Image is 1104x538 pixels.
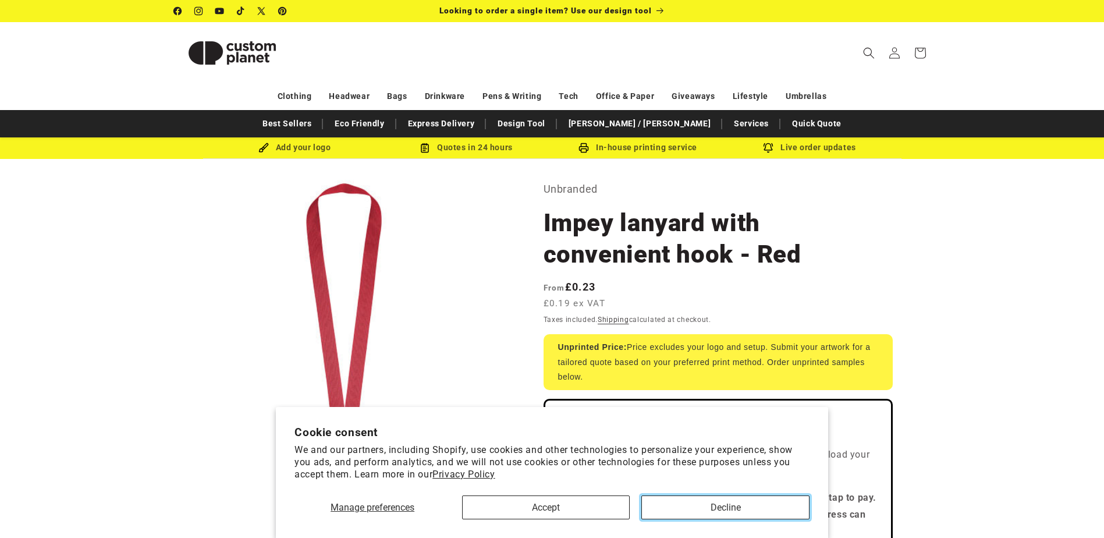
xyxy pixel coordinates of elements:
[329,86,370,107] a: Headwear
[420,143,430,153] img: Order Updates Icon
[559,86,578,107] a: Tech
[544,334,893,390] div: Price excludes your logo and setup. Submit your artwork for a tailored quote based on your prefer...
[641,495,809,519] button: Decline
[209,140,381,155] div: Add your logo
[544,283,565,292] span: From
[294,495,450,519] button: Manage preferences
[856,40,882,66] summary: Search
[563,114,716,134] a: [PERSON_NAME] / [PERSON_NAME]
[439,6,652,15] span: Looking to order a single item? Use our design tool
[381,140,552,155] div: Quotes in 24 hours
[728,114,775,134] a: Services
[257,114,317,134] a: Best Sellers
[578,143,589,153] img: In-house printing
[544,281,596,293] strong: £0.23
[174,27,290,79] img: Custom Planet
[596,86,654,107] a: Office & Paper
[402,114,481,134] a: Express Delivery
[552,140,724,155] div: In-house printing service
[1046,482,1104,538] iframe: Chat Widget
[387,86,407,107] a: Bags
[763,143,773,153] img: Order updates
[462,495,630,519] button: Accept
[278,86,312,107] a: Clothing
[724,140,896,155] div: Live order updates
[558,342,627,352] strong: Unprinted Price:
[672,86,715,107] a: Giveaways
[294,426,810,439] h2: Cookie consent
[329,114,390,134] a: Eco Friendly
[482,86,541,107] a: Pens & Writing
[425,86,465,107] a: Drinkware
[733,86,768,107] a: Lifestyle
[169,22,294,83] a: Custom Planet
[294,444,810,480] p: We and our partners, including Shopify, use cookies and other technologies to personalize your ex...
[544,207,893,270] h1: Impey lanyard with convenient hook - Red
[544,180,893,199] p: Unbranded
[598,316,629,324] a: Shipping
[331,502,414,513] span: Manage preferences
[786,86,826,107] a: Umbrellas
[174,180,514,521] media-gallery: Gallery Viewer
[786,114,847,134] a: Quick Quote
[544,314,893,325] div: Taxes included. calculated at checkout.
[258,143,269,153] img: Brush Icon
[432,469,495,480] a: Privacy Policy
[492,114,551,134] a: Design Tool
[544,297,606,310] span: £0.19 ex VAT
